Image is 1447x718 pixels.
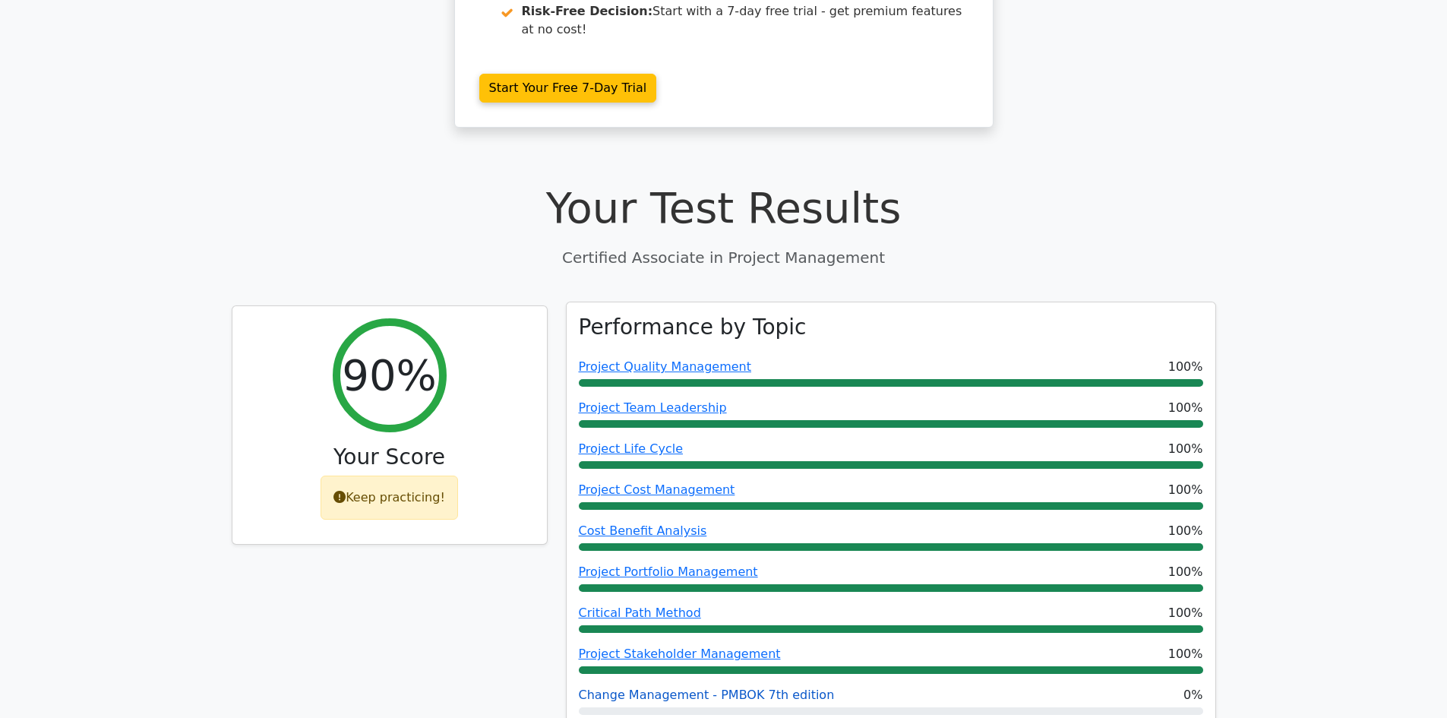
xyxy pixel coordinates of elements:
[245,444,535,470] h3: Your Score
[579,359,751,374] a: Project Quality Management
[1168,604,1203,622] span: 100%
[1168,399,1203,417] span: 100%
[479,74,657,103] a: Start Your Free 7-Day Trial
[1168,358,1203,376] span: 100%
[579,441,683,456] a: Project Life Cycle
[342,350,436,400] h2: 90%
[321,476,458,520] div: Keep practicing!
[579,400,727,415] a: Project Team Leadership
[579,565,758,579] a: Project Portfolio Management
[232,246,1216,269] p: Certified Associate in Project Management
[579,315,807,340] h3: Performance by Topic
[579,523,707,538] a: Cost Benefit Analysis
[579,606,701,620] a: Critical Path Method
[1168,522,1203,540] span: 100%
[579,482,735,497] a: Project Cost Management
[1183,686,1202,704] span: 0%
[579,647,781,661] a: Project Stakeholder Management
[1168,440,1203,458] span: 100%
[1168,645,1203,663] span: 100%
[1168,481,1203,499] span: 100%
[1168,563,1203,581] span: 100%
[232,182,1216,233] h1: Your Test Results
[579,688,835,702] a: Change Management - PMBOK 7th edition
